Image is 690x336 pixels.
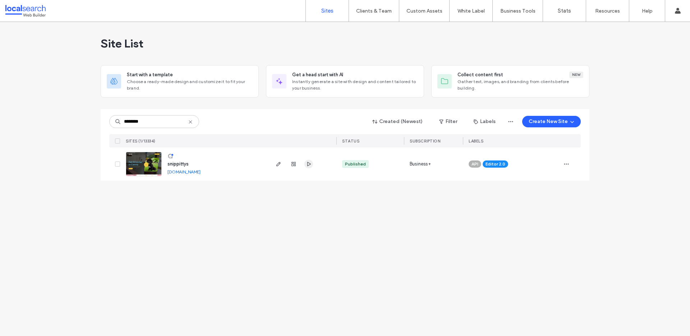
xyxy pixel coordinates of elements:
span: Start with a template [127,71,173,78]
label: Custom Assets [406,8,442,14]
div: Published [345,161,366,167]
label: Stats [558,8,571,14]
button: Created (Newest) [366,116,429,127]
span: SITES (1/13334) [126,139,156,144]
span: Instantly generate a site with design and content tailored to your business. [292,78,418,91]
span: Editor 2.0 [486,161,505,167]
span: Get a head start with AI [292,71,343,78]
label: Sites [321,8,333,14]
label: Business Tools [500,8,535,14]
label: White Label [457,8,485,14]
div: Collect content firstNewGather text, images, and branding from clients before building. [431,65,589,97]
div: New [569,72,583,78]
span: Choose a ready-made design and customize it to fit your brand. [127,78,253,91]
button: Filter [432,116,464,127]
button: Create New Site [522,116,581,127]
span: Gather text, images, and branding from clients before building. [457,78,583,91]
button: Labels [467,116,502,127]
span: SUBSCRIPTION [410,139,440,144]
span: STATUS [342,139,359,144]
span: Collect content first [457,71,503,78]
span: Help [17,5,31,12]
a: [DOMAIN_NAME] [167,169,201,174]
div: Start with a templateChoose a ready-made design and customize it to fit your brand. [101,65,259,97]
span: Business+ [410,160,431,168]
a: snippittys [167,161,189,167]
label: Resources [595,8,620,14]
span: LABELS [469,139,483,144]
label: Help [642,8,653,14]
div: Get a head start with AIInstantly generate a site with design and content tailored to your business. [266,65,424,97]
span: Site List [101,36,143,51]
span: API [471,161,478,167]
label: Clients & Team [356,8,392,14]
